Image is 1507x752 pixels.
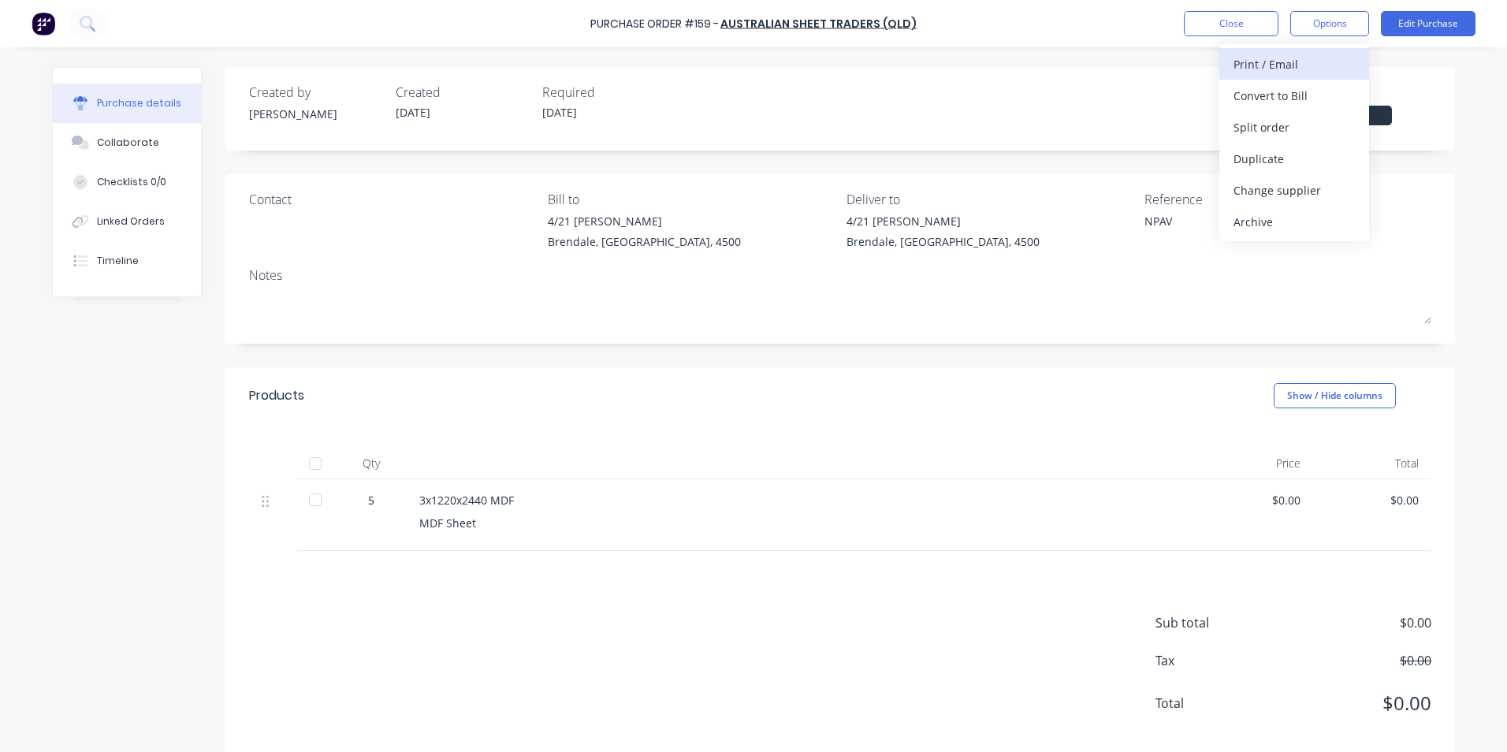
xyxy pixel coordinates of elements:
[1326,492,1419,508] div: $0.00
[548,233,741,250] div: Brendale, [GEOGRAPHIC_DATA], 4500
[590,16,719,32] div: Purchase Order #159 -
[336,448,407,479] div: Qty
[1155,651,1274,670] span: Tax
[847,190,1133,209] div: Deliver to
[720,16,917,32] a: Australian Sheet Traders (Qld)
[53,123,201,162] button: Collaborate
[249,190,536,209] div: Contact
[1234,116,1355,139] div: Split order
[97,254,139,268] div: Timeline
[542,83,676,102] div: Required
[847,213,1040,229] div: 4/21 [PERSON_NAME]
[1313,448,1431,479] div: Total
[1234,147,1355,170] div: Duplicate
[419,515,1182,531] div: MDF Sheet
[1144,213,1341,248] textarea: NPAV
[249,266,1431,285] div: Notes
[1274,613,1431,632] span: $0.00
[396,83,530,102] div: Created
[1234,53,1355,76] div: Print / Email
[1290,11,1369,36] button: Options
[97,96,181,110] div: Purchase details
[1274,383,1396,408] button: Show / Hide columns
[97,214,165,229] div: Linked Orders
[1207,492,1300,508] div: $0.00
[419,492,1182,508] div: 3x1220x2440 MDF
[1155,613,1274,632] span: Sub total
[1144,190,1431,209] div: Reference
[1274,689,1431,717] span: $0.00
[348,492,394,508] div: 5
[1274,651,1431,670] span: $0.00
[53,84,201,123] button: Purchase details
[249,83,383,102] div: Created by
[32,12,55,35] img: Factory
[249,386,304,405] div: Products
[1381,11,1475,36] button: Edit Purchase
[53,241,201,281] button: Timeline
[53,162,201,202] button: Checklists 0/0
[548,213,741,229] div: 4/21 [PERSON_NAME]
[249,106,383,122] div: [PERSON_NAME]
[548,190,835,209] div: Bill to
[1184,11,1278,36] button: Close
[847,233,1040,250] div: Brendale, [GEOGRAPHIC_DATA], 4500
[1195,448,1313,479] div: Price
[1234,179,1355,202] div: Change supplier
[97,136,159,150] div: Collaborate
[1155,694,1274,713] span: Total
[1234,210,1355,233] div: Archive
[53,202,201,241] button: Linked Orders
[1234,84,1355,107] div: Convert to Bill
[97,175,166,189] div: Checklists 0/0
